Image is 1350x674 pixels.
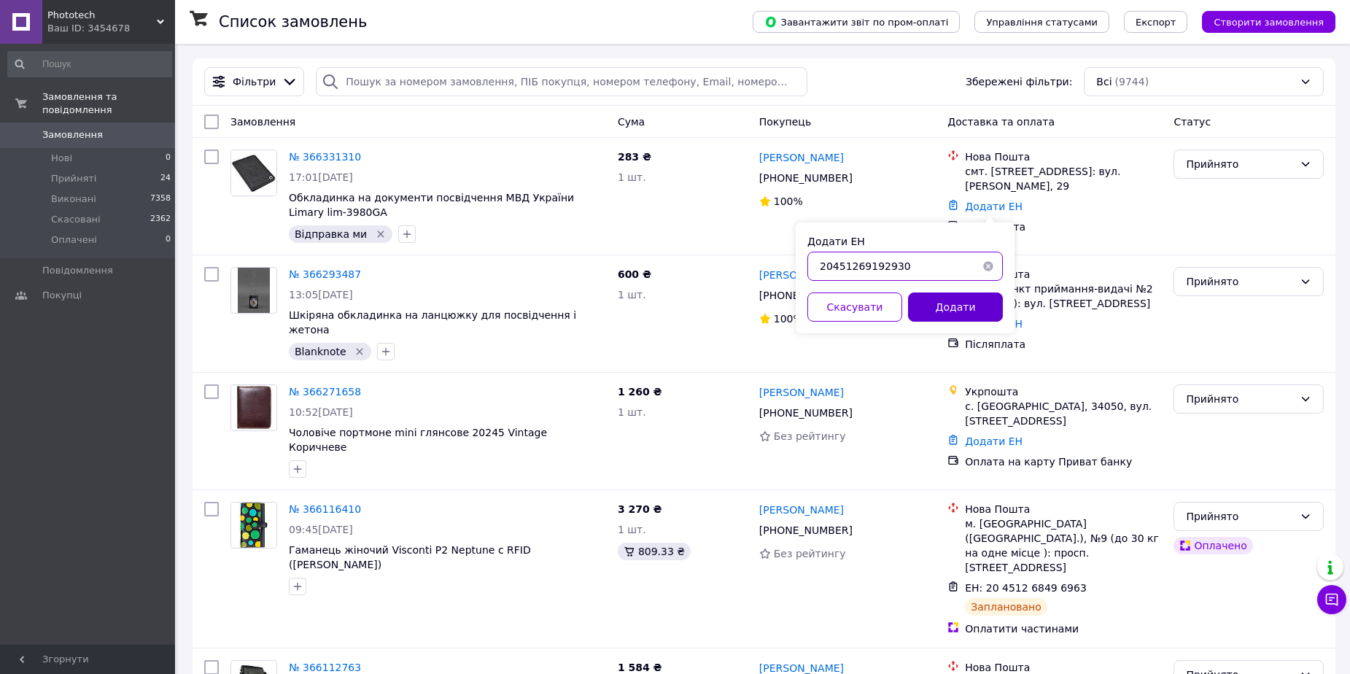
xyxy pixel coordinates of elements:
[47,9,157,22] span: Phototech
[289,544,531,570] span: Гаманець жіночий Visconti P2 Neptune c RFID ([PERSON_NAME])
[618,503,662,515] span: 3 270 ₴
[618,289,646,301] span: 1 шт.
[1214,17,1324,28] span: Створити замовлення
[1186,508,1294,524] div: Прийнято
[965,621,1162,636] div: Оплатити частинами
[289,503,361,515] a: № 366116410
[47,22,175,35] div: Ваш ID: 3454678
[289,662,361,673] a: № 366112763
[1187,15,1335,27] a: Створити замовлення
[295,228,367,240] span: Відправка ми
[42,90,175,117] span: Замовлення та повідомлення
[230,267,277,314] a: Фото товару
[219,13,367,31] h1: Список замовлень
[759,116,811,128] span: Покупець
[295,346,346,357] span: Blanknote
[618,116,645,128] span: Cума
[965,454,1162,469] div: Оплата на карту Приват банку
[51,233,97,247] span: Оплачені
[42,264,113,277] span: Повідомлення
[908,293,1003,322] button: Додати
[965,201,1023,212] a: Додати ЕН
[375,228,387,240] svg: Видалити мітку
[759,268,844,282] a: [PERSON_NAME]
[774,548,846,559] span: Без рейтингу
[774,313,803,325] span: 100%
[1174,116,1211,128] span: Статус
[51,172,96,185] span: Прийняті
[289,427,547,453] a: Чоловіче портмоне mini глянсове 20245 Vintage Коричневе
[1115,76,1149,88] span: (9744)
[1096,74,1112,89] span: Всі
[764,15,948,28] span: Завантажити звіт по пром-оплаті
[965,516,1162,575] div: м. [GEOGRAPHIC_DATA] ([GEOGRAPHIC_DATA].), №9 (до 30 кг на одне місце ): просп. [STREET_ADDRESS]
[756,168,856,188] div: [PHONE_NUMBER]
[289,289,353,301] span: 13:05[DATE]
[756,520,856,541] div: [PHONE_NUMBER]
[1124,11,1188,33] button: Експорт
[289,309,576,336] a: Шкіряна обкладинка на ланцюжку для посвідчення і жетона
[759,503,844,517] a: [PERSON_NAME]
[965,150,1162,164] div: Нова Пошта
[965,384,1162,399] div: Укрпошта
[1202,11,1335,33] button: Створити замовлення
[965,399,1162,428] div: с. [GEOGRAPHIC_DATA], 34050, вул. [STREET_ADDRESS]
[230,150,277,196] a: Фото товару
[618,524,646,535] span: 1 шт.
[316,67,807,96] input: Пошук за номером замовлення, ПІБ покупця, номером телефону, Email, номером накладної
[289,386,361,398] a: № 366271658
[1136,17,1176,28] span: Експорт
[42,128,103,142] span: Замовлення
[51,152,72,165] span: Нові
[965,267,1162,282] div: Нова Пошта
[51,193,96,206] span: Виконані
[774,430,846,442] span: Без рейтингу
[1174,537,1252,554] div: Оплачено
[354,346,365,357] svg: Видалити мітку
[42,289,82,302] span: Покупці
[289,192,574,218] a: Обкладинка на документи посвідчення МВД України Limary lim-3980GA
[231,150,276,195] img: Фото товару
[233,385,275,430] img: Фото товару
[759,150,844,165] a: [PERSON_NAME]
[759,385,844,400] a: [PERSON_NAME]
[289,171,353,183] span: 17:01[DATE]
[947,116,1055,128] span: Доставка та оплата
[965,435,1023,447] a: Додати ЕН
[230,384,277,431] a: Фото товару
[756,403,856,423] div: [PHONE_NUMBER]
[974,252,1003,281] button: Очистить
[51,213,101,226] span: Скасовані
[966,74,1072,89] span: Збережені фільтри:
[166,152,171,165] span: 0
[230,116,295,128] span: Замовлення
[807,236,865,247] label: Додати ЕН
[618,662,662,673] span: 1 584 ₴
[618,171,646,183] span: 1 шт.
[618,268,651,280] span: 600 ₴
[618,543,691,560] div: 809.33 ₴
[756,285,856,306] div: [PHONE_NUMBER]
[618,386,662,398] span: 1 260 ₴
[1186,274,1294,290] div: Прийнято
[7,51,172,77] input: Пошук
[965,220,1162,234] div: Післяплата
[1186,156,1294,172] div: Прийнято
[150,213,171,226] span: 2362
[233,74,276,89] span: Фільтри
[166,233,171,247] span: 0
[965,598,1047,616] div: Заплановано
[753,11,960,33] button: Завантажити звіт по пром-оплаті
[1317,585,1346,614] button: Чат з покупцем
[289,406,353,418] span: 10:52[DATE]
[160,172,171,185] span: 24
[150,193,171,206] span: 7358
[1186,391,1294,407] div: Прийнято
[986,17,1098,28] span: Управління статусами
[965,502,1162,516] div: Нова Пошта
[289,268,361,280] a: № 366293487
[289,524,353,535] span: 09:45[DATE]
[231,503,276,548] img: Фото товару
